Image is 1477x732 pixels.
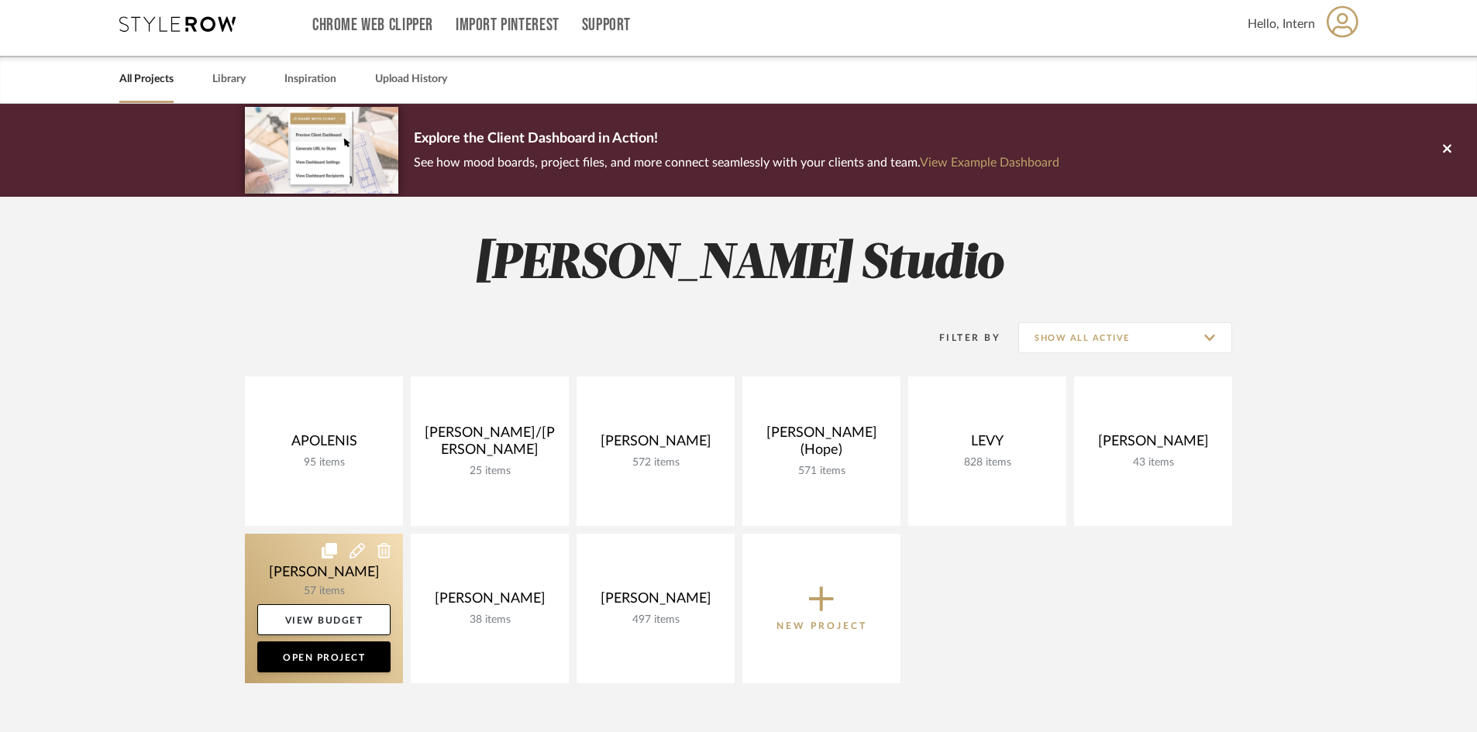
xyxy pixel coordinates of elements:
[414,152,1059,174] p: See how mood boards, project files, and more connect seamlessly with your clients and team.
[181,235,1296,294] h2: [PERSON_NAME] Studio
[375,69,447,90] a: Upload History
[257,433,391,456] div: APOLENIS
[423,613,556,627] div: 38 items
[582,19,631,32] a: Support
[921,433,1054,456] div: LEVY
[456,19,559,32] a: Import Pinterest
[257,456,391,469] div: 95 items
[423,424,556,465] div: [PERSON_NAME]/[PERSON_NAME]
[119,69,174,90] a: All Projects
[257,641,391,672] a: Open Project
[1248,15,1315,33] span: Hello, Intern
[589,613,722,627] div: 497 items
[776,618,867,634] p: New Project
[755,424,888,465] div: [PERSON_NAME] (Hope)
[1086,456,1220,469] div: 43 items
[1086,433,1220,456] div: [PERSON_NAME]
[312,19,433,32] a: Chrome Web Clipper
[742,534,900,683] button: New Project
[245,107,398,193] img: d5d033c5-7b12-40c2-a960-1ecee1989c38.png
[919,330,1000,345] div: Filter By
[589,590,722,613] div: [PERSON_NAME]
[755,465,888,478] div: 571 items
[921,456,1054,469] div: 828 items
[589,433,722,456] div: [PERSON_NAME]
[920,156,1059,169] a: View Example Dashboard
[284,69,336,90] a: Inspiration
[414,127,1059,152] p: Explore the Client Dashboard in Action!
[589,456,722,469] div: 572 items
[257,604,391,635] a: View Budget
[423,465,556,478] div: 25 items
[423,590,556,613] div: [PERSON_NAME]
[212,69,246,90] a: Library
